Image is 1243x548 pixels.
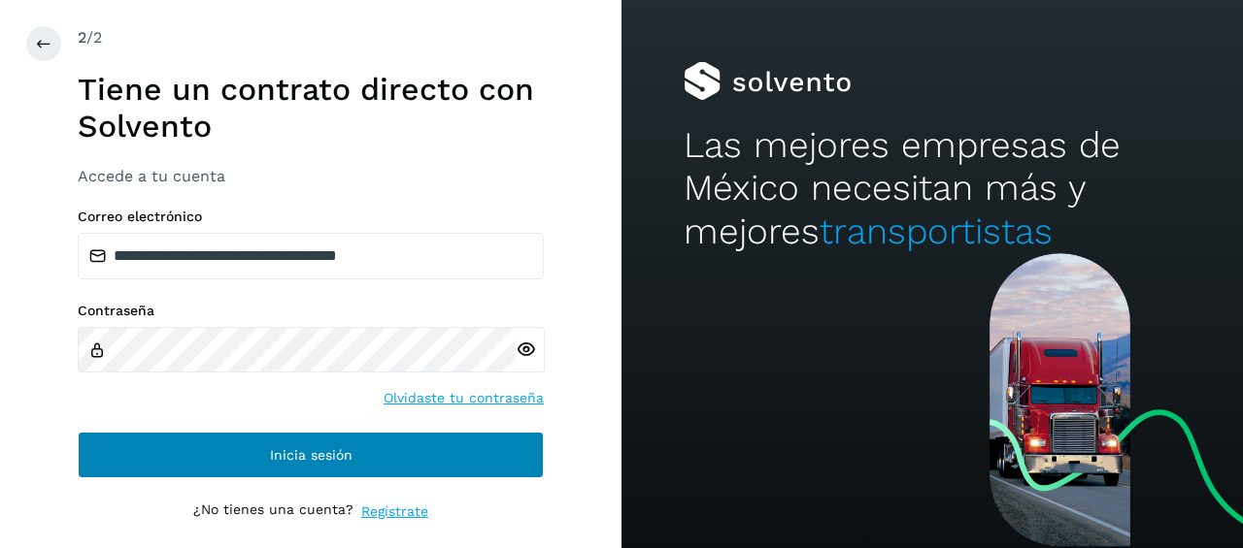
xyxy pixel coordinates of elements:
[684,124,1181,253] h2: Las mejores empresas de México necesitan más y mejores
[270,448,353,462] span: Inicia sesión
[78,209,544,225] label: Correo electrónico
[78,432,544,478] button: Inicia sesión
[78,303,544,319] label: Contraseña
[820,210,1053,252] span: transportistas
[384,388,544,408] a: Olvidaste tu contraseña
[193,501,353,522] p: ¿No tienes una cuenta?
[78,71,544,145] h1: Tiene un contrato directo con Solvento
[78,167,544,185] h3: Accede a tu cuenta
[361,501,428,522] a: Regístrate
